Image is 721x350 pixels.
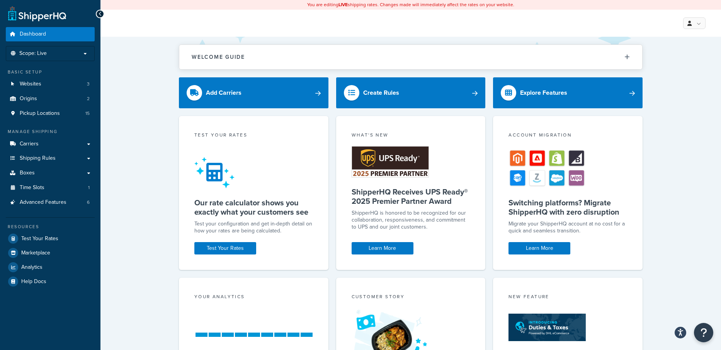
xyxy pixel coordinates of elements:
[336,77,486,108] a: Create Rules
[19,50,47,57] span: Scope: Live
[87,81,90,87] span: 3
[6,260,95,274] a: Analytics
[508,293,627,302] div: New Feature
[194,293,313,302] div: Your Analytics
[6,195,95,210] a: Advanced Features6
[192,54,245,60] h2: Welcome Guide
[508,198,627,217] h5: Switching platforms? Migrate ShipperHQ with zero disruption
[21,236,58,242] span: Test Your Rates
[694,323,713,342] button: Open Resource Center
[6,69,95,75] div: Basic Setup
[20,110,60,117] span: Pickup Locations
[6,181,95,195] a: Time Slots1
[352,131,470,140] div: What's New
[20,96,37,102] span: Origins
[6,77,95,91] li: Websites
[21,250,50,256] span: Marketplace
[493,77,643,108] a: Explore Features
[85,110,90,117] span: 15
[352,187,470,206] h5: ShipperHQ Receives UPS Ready® 2025 Premier Partner Award
[6,224,95,230] div: Resources
[21,278,46,285] span: Help Docs
[20,199,66,206] span: Advanced Features
[508,131,627,140] div: Account Migration
[87,199,90,206] span: 6
[363,87,399,98] div: Create Rules
[20,81,41,87] span: Websites
[21,264,43,271] span: Analytics
[6,137,95,151] a: Carriers
[508,242,570,254] a: Learn More
[6,92,95,106] li: Origins
[352,242,413,254] a: Learn More
[6,106,95,121] a: Pickup Locations15
[6,77,95,91] a: Websites3
[6,275,95,289] a: Help Docs
[194,220,313,234] div: Test your configuration and get in-depth detail on how your rates are being calculated.
[88,184,90,191] span: 1
[352,293,470,302] div: Customer Story
[6,246,95,260] a: Marketplace
[179,45,642,69] button: Welcome Guide
[6,195,95,210] li: Advanced Features
[20,170,35,176] span: Boxes
[6,92,95,106] a: Origins2
[6,27,95,41] a: Dashboard
[20,31,46,38] span: Dashboard
[20,141,39,147] span: Carriers
[179,77,328,108] a: Add Carriers
[352,210,470,230] p: ShipperHQ is honored to be recognized for our collaboration, responsiveness, and commitment to UP...
[338,1,348,8] b: LIVE
[20,155,56,162] span: Shipping Rules
[6,181,95,195] li: Time Slots
[6,106,95,121] li: Pickup Locations
[6,166,95,180] a: Boxes
[6,232,95,246] a: Test Your Rates
[206,87,241,98] div: Add Carriers
[508,220,627,234] div: Migrate your ShipperHQ account at no cost for a quick and seamless transition.
[194,131,313,140] div: Test your rates
[194,242,256,254] a: Test Your Rates
[194,198,313,217] h5: Our rate calculator shows you exactly what your customers see
[6,151,95,166] a: Shipping Rules
[20,184,44,191] span: Time Slots
[520,87,567,98] div: Explore Features
[87,96,90,102] span: 2
[6,128,95,135] div: Manage Shipping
